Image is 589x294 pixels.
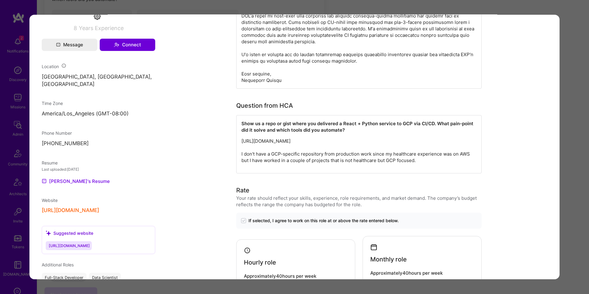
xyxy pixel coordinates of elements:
h4: Approximately 40 hours per week [244,273,348,279]
span: 8 [74,25,77,31]
div: Suggested website [46,230,93,236]
div: Data Scientist [89,273,121,283]
span: Additional Roles [42,262,74,267]
div: Full-Stack Developer [42,273,87,283]
span: Phone Number [42,130,72,136]
button: Connect [100,39,155,51]
div: Rate [236,186,249,195]
p: America/Los_Angeles (GMT-08:00 ) [42,110,155,118]
p: [URL][DOMAIN_NAME] I don't have a GCP-specific repository from production work since my healthcar... [241,138,476,164]
i: icon SuggestedTeams [46,230,51,236]
h4: Hourly role [244,259,276,266]
i: icon Clock [244,247,251,254]
div: Question from HCA [236,101,293,110]
div: Your rate should reflect your skills, experience, role requirements, and market demand. The compa... [236,195,482,208]
img: Resume [42,179,47,184]
p: [PHONE_NUMBER] [42,140,155,147]
i: icon Calendar [370,244,377,251]
h4: Monthly role [370,256,407,263]
i: icon Mail [56,43,60,47]
button: [URL][DOMAIN_NAME] [42,207,99,214]
div: Location [42,63,155,70]
h4: Approximately 40 hours per week [370,270,474,276]
button: Message [42,39,97,51]
span: [URL][DOMAIN_NAME] [49,243,90,248]
div: modal [29,15,560,279]
i: icon Connect [114,42,119,48]
span: If selected, I agree to work on this role at or above the rate entered below. [248,218,399,224]
span: Years Experience [79,25,124,31]
div: Last uploaded: [DATE] [42,166,155,172]
strong: Show us a repo or gist where you delivered a React + Python service to GCP via CI/CD. What pain-p... [241,121,475,133]
a: [PERSON_NAME]'s Resume [42,177,110,185]
span: Website [42,198,58,203]
img: Limited Access [94,13,101,20]
p: [GEOGRAPHIC_DATA], [GEOGRAPHIC_DATA], [GEOGRAPHIC_DATA] [42,73,155,88]
span: Time Zone [42,101,63,106]
span: Resume [42,160,58,165]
